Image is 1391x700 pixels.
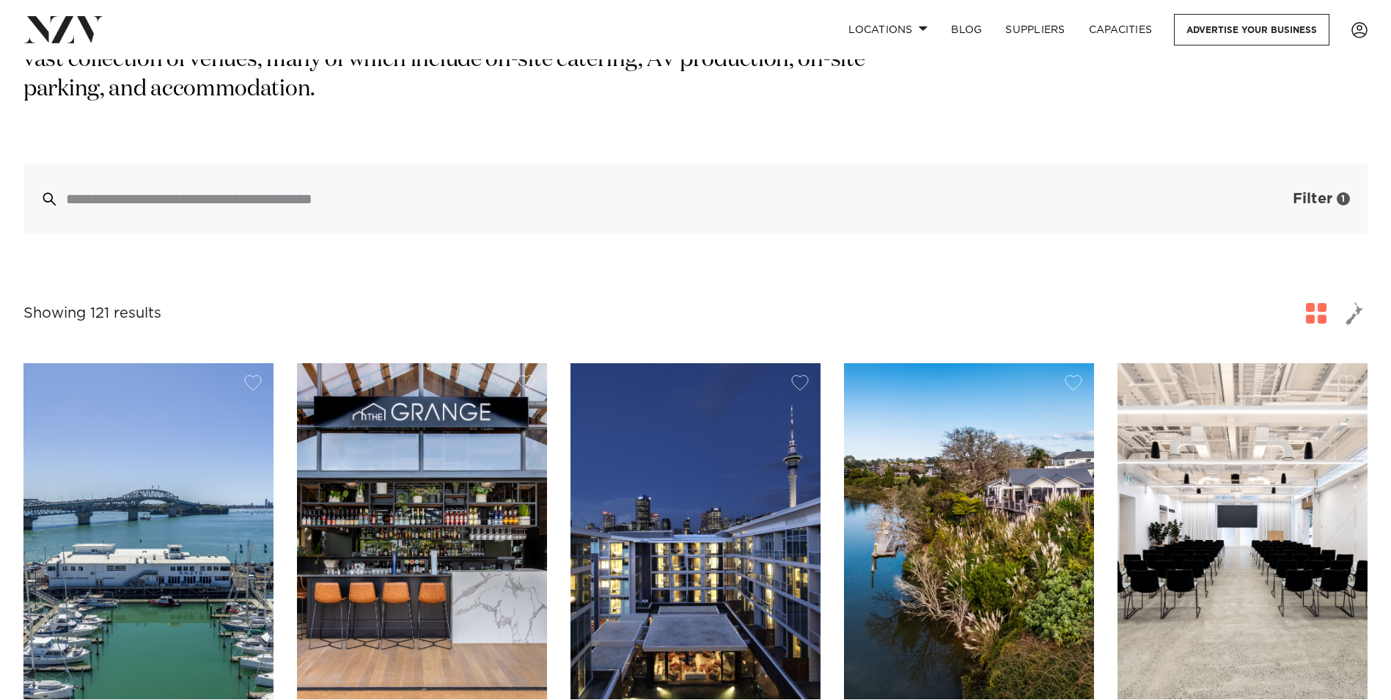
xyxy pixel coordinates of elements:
[23,16,103,43] img: nzv-logo.png
[1077,14,1164,45] a: Capacities
[939,14,994,45] a: BLOG
[1246,164,1368,234] button: Filter1
[570,363,821,699] img: Sofitel Auckland Viaduct Harbour hotel venue
[1293,192,1332,206] span: Filter
[994,14,1076,45] a: SUPPLIERS
[1337,192,1350,205] div: 1
[1174,14,1329,45] a: Advertise your business
[837,14,939,45] a: Locations
[23,302,161,325] div: Showing 121 results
